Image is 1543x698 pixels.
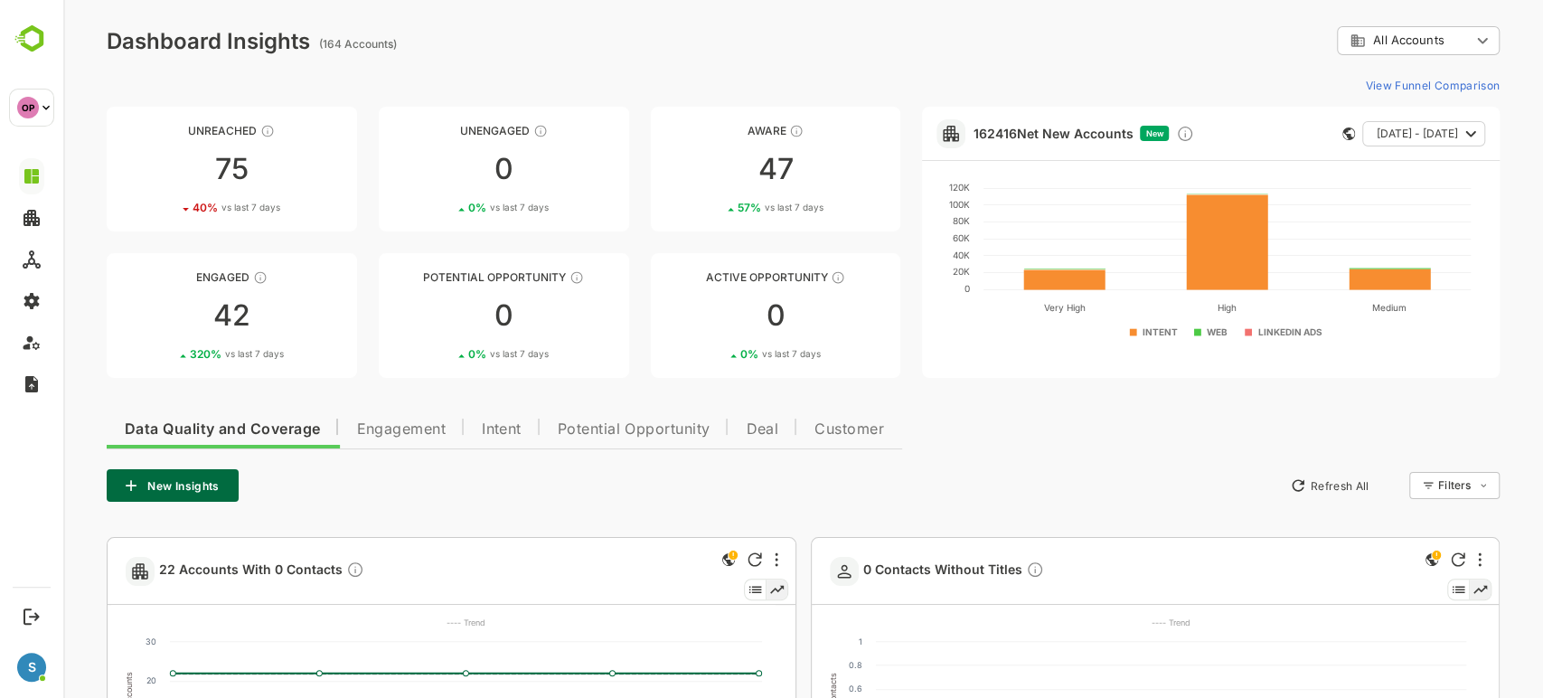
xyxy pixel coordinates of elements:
[315,301,566,330] div: 0
[83,675,93,685] text: 20
[43,107,294,231] a: UnreachedThese accounts have not been engaged with for a defined time period7540%vs last 7 days
[315,253,566,378] a: Potential OpportunityThese accounts are MQAs and can be passed on to Inside Sales00%vs last 7 days
[43,28,247,54] div: Dashboard Insights
[726,124,740,138] div: These accounts have just entered the buying cycle and need further nurturing
[506,270,521,285] div: These accounts are MQAs and can be passed on to Inside Sales
[470,124,485,138] div: These accounts have not shown enough engagement and need nurturing
[162,347,221,361] span: vs last 7 days
[786,684,799,693] text: 0.6
[674,201,760,214] div: 57 %
[963,561,981,581] div: Description not present
[405,201,485,214] div: 0 %
[588,301,838,330] div: 0
[190,270,204,285] div: These accounts are warm, further nurturing would qualify them to MQAs
[1313,122,1395,146] span: [DATE] - [DATE]
[427,201,485,214] span: vs last 7 days
[1299,121,1422,146] button: [DATE] - [DATE]
[1218,471,1313,500] button: Refresh All
[588,253,838,378] a: Active OpportunityThese accounts have open opportunities which might be at any of the Sales Stage...
[9,22,55,56] img: BambooboxLogoMark.f1c84d78b4c51b1a7b5f700c9845e183.svg
[315,155,566,184] div: 0
[677,347,757,361] div: 0 %
[383,618,422,627] text: ---- Trend
[699,347,757,361] span: vs last 7 days
[889,215,907,226] text: 80K
[588,270,838,284] div: Active Opportunity
[1388,552,1402,567] div: Refresh
[43,155,294,184] div: 75
[43,124,294,137] div: Unreached
[684,552,699,567] div: Refresh
[1415,552,1418,567] div: More
[96,561,308,581] a: 22 Accounts With 0 ContactsDescription not present
[17,97,39,118] div: OP
[129,201,217,214] div: 40 %
[127,347,221,361] div: 320 %
[43,301,294,330] div: 42
[751,422,821,437] span: Customer
[886,182,907,193] text: 120K
[61,422,257,437] span: Data Quality and Coverage
[96,561,301,581] span: 22 Accounts With 0 Contacts
[1088,618,1127,627] text: ---- Trend
[1286,33,1407,49] div: All Accounts
[315,270,566,284] div: Potential Opportunity
[1375,478,1407,492] div: Filters
[886,199,907,210] text: 100K
[800,561,988,581] a: 0 Contacts Without TitlesDescription not present
[315,107,566,231] a: UnengagedThese accounts have not shown enough engagement and need nurturing00%vs last 7 days
[588,107,838,231] a: AwareThese accounts have just entered the buying cycle and need further nurturing4757%vs last 7 days
[909,126,1069,141] a: 162416Net New Accounts
[1358,549,1379,573] div: This is a global insight. Segment selection is not applicable for this view
[315,124,566,137] div: Unengaged
[1373,469,1436,502] div: Filters
[405,347,485,361] div: 0 %
[293,422,382,437] span: Engagement
[82,637,93,646] text: 30
[795,637,799,646] text: 1
[43,469,175,502] button: New Insights
[588,155,838,184] div: 47
[1113,125,1131,143] div: Discover new ICP-fit accounts showing engagement — via intent surges, anonymous website visits, L...
[43,270,294,284] div: Engaged
[158,201,217,214] span: vs last 7 days
[1154,302,1173,314] text: High
[588,124,838,137] div: Aware
[1279,127,1292,140] div: This card does not support filter and segments
[419,422,458,437] span: Intent
[197,124,212,138] div: These accounts have not been engaged with for a defined time period
[283,561,301,581] div: Description not present
[682,422,715,437] span: Deal
[43,253,294,378] a: EngagedThese accounts are warm, further nurturing would qualify them to MQAs42320%vs last 7 days
[1294,71,1436,99] button: View Funnel Comparison
[1082,128,1100,138] span: New
[767,270,782,285] div: These accounts have open opportunities which might be at any of the Sales Stages
[17,653,46,682] div: S
[711,552,715,567] div: More
[701,201,760,214] span: vs last 7 days
[654,549,676,573] div: This is a global insight. Segment selection is not applicable for this view
[427,347,485,361] span: vs last 7 days
[889,266,907,277] text: 20K
[889,250,907,260] text: 40K
[981,302,1022,314] text: Very High
[1310,302,1344,313] text: Medium
[494,422,647,437] span: Potential Opportunity
[901,283,907,294] text: 0
[800,561,981,581] span: 0 Contacts Without Titles
[256,37,339,51] ag: (164 Accounts)
[786,660,799,670] text: 0.8
[19,604,43,628] button: Logout
[1310,33,1380,47] span: All Accounts
[889,232,907,243] text: 60K
[1274,24,1436,59] div: All Accounts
